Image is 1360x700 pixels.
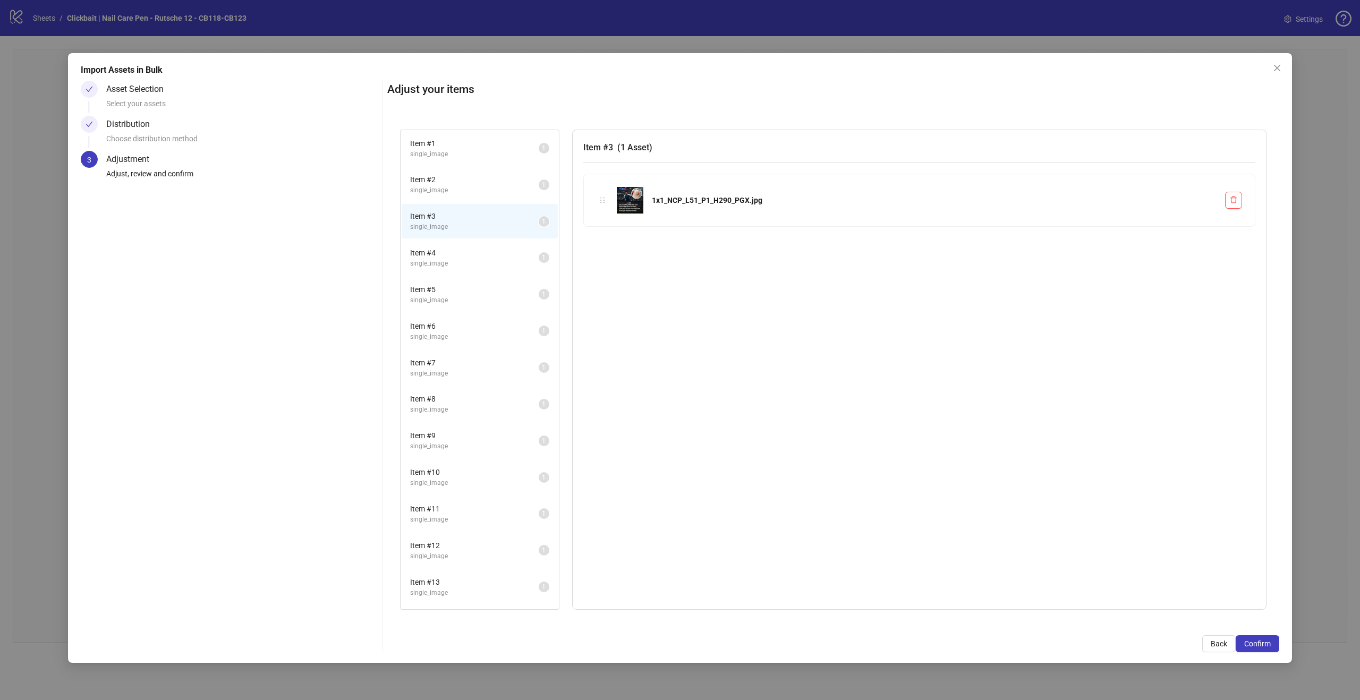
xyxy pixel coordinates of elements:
[410,210,539,222] span: Item # 3
[539,508,549,519] sup: 1
[410,466,539,478] span: Item # 10
[410,393,539,405] span: Item # 8
[410,441,539,451] span: single_image
[617,187,643,214] img: 1x1_NCP_L51_P1_H290_PGX.jpg
[410,247,539,259] span: Item # 4
[1273,64,1281,72] span: close
[410,149,539,159] span: single_image
[539,180,549,190] sup: 1
[539,399,549,409] sup: 1
[410,332,539,342] span: single_image
[106,98,378,116] div: Select your assets
[583,141,1255,154] h3: Item # 3
[542,474,546,481] span: 1
[539,436,549,446] sup: 1
[410,185,539,195] span: single_image
[542,400,546,408] span: 1
[410,576,539,588] span: Item # 13
[410,259,539,269] span: single_image
[539,472,549,483] sup: 1
[542,291,546,298] span: 1
[1236,635,1279,652] button: Confirm
[1230,196,1237,203] span: delete
[106,116,158,133] div: Distribution
[87,156,91,164] span: 3
[1269,59,1286,76] button: Close
[410,515,539,525] span: single_image
[106,168,378,186] div: Adjust, review and confirm
[542,510,546,517] span: 1
[410,295,539,305] span: single_image
[81,64,1279,76] div: Import Assets in Bulk
[539,143,549,153] sup: 1
[410,405,539,415] span: single_image
[106,151,158,168] div: Adjustment
[539,216,549,227] sup: 1
[652,194,1217,206] div: 1x1_NCP_L51_P1_H290_PGX.jpg
[539,362,549,373] sup: 1
[542,254,546,261] span: 1
[410,478,539,488] span: single_image
[542,583,546,591] span: 1
[410,320,539,332] span: Item # 6
[542,364,546,371] span: 1
[106,133,378,151] div: Choose distribution method
[410,138,539,149] span: Item # 1
[542,218,546,225] span: 1
[1244,639,1271,648] span: Confirm
[542,181,546,189] span: 1
[410,551,539,561] span: single_image
[410,430,539,441] span: Item # 9
[387,81,1279,98] h2: Adjust your items
[539,289,549,300] sup: 1
[86,121,93,128] span: check
[410,369,539,379] span: single_image
[539,582,549,592] sup: 1
[106,81,172,98] div: Asset Selection
[539,545,549,556] sup: 1
[542,144,546,152] span: 1
[410,284,539,295] span: Item # 5
[410,588,539,598] span: single_image
[410,222,539,232] span: single_image
[599,197,606,204] span: holder
[542,437,546,445] span: 1
[542,547,546,554] span: 1
[539,252,549,263] sup: 1
[410,174,539,185] span: Item # 2
[539,326,549,336] sup: 1
[1225,192,1242,209] button: Delete
[597,194,608,206] div: holder
[1202,635,1236,652] button: Back
[410,540,539,551] span: Item # 12
[617,142,652,152] span: ( 1 Asset )
[1211,639,1227,648] span: Back
[410,503,539,515] span: Item # 11
[542,327,546,335] span: 1
[86,86,93,93] span: check
[410,357,539,369] span: Item # 7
